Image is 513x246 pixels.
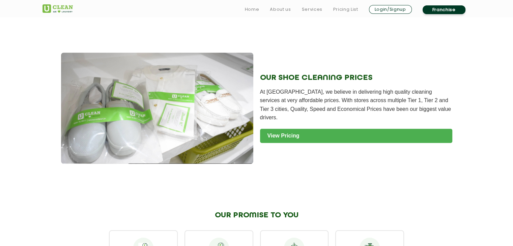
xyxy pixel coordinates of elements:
[302,5,322,13] a: Services
[260,129,452,143] a: View Pricing
[333,5,358,13] a: Pricing List
[109,211,404,220] h2: OUR PROMISE TO YOU
[61,53,253,164] img: Shoe Cleaning Service
[260,73,452,82] h2: OUR SHOE CLEANING PRICES
[260,88,452,122] p: At [GEOGRAPHIC_DATA], we believe in delivering high quality cleaning services at very affordable ...
[270,5,291,13] a: About us
[245,5,259,13] a: Home
[369,5,412,14] a: Login/Signup
[42,4,73,13] img: UClean Laundry and Dry Cleaning
[423,5,465,14] a: Franchise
